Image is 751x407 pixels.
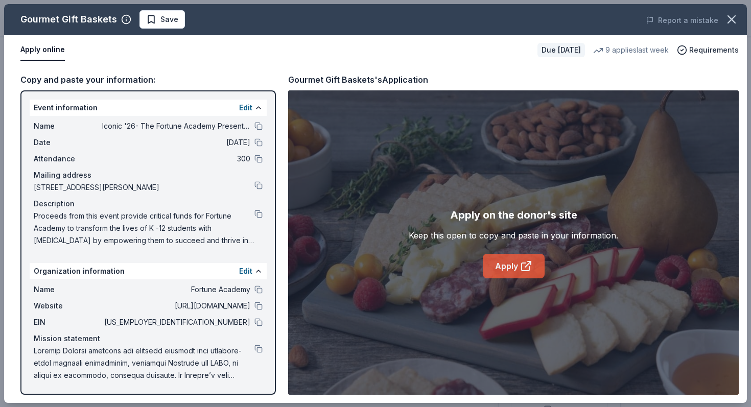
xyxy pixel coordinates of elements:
div: Event information [30,100,267,116]
span: Iconic '26- The Fortune Academy Presents the Roaring 20's [102,120,250,132]
span: Name [34,283,102,296]
div: Copy and paste your information: [20,73,276,86]
span: [US_EMPLOYER_IDENTIFICATION_NUMBER] [102,316,250,328]
button: Report a mistake [646,14,718,27]
div: Due [DATE] [537,43,585,57]
button: Edit [239,265,252,277]
button: Apply online [20,39,65,61]
span: Name [34,120,102,132]
span: Fortune Academy [102,283,250,296]
button: Save [139,10,185,29]
div: Gourmet Gift Baskets's Application [288,73,428,86]
div: Gourmet Gift Baskets [20,11,117,28]
button: Edit [239,102,252,114]
span: Date [34,136,102,149]
div: 9 applies last week [593,44,669,56]
div: Mailing address [34,169,263,181]
div: Apply on the donor's site [450,207,577,223]
span: EIN [34,316,102,328]
span: Proceeds from this event provide critical funds for Fortune Academy to transform the lives of K -... [34,210,254,247]
span: 300 [102,153,250,165]
div: Mission statement [34,332,263,345]
span: Website [34,300,102,312]
div: Organization information [30,263,267,279]
span: Loremip Dolorsi ametcons adi elitsedd eiusmodt inci utlabore-etdol magnaali enimadminim, veniamqu... [34,345,254,381]
span: [URL][DOMAIN_NAME] [102,300,250,312]
span: [DATE] [102,136,250,149]
div: Keep this open to copy and paste in your information. [409,229,618,242]
div: Description [34,198,263,210]
span: Requirements [689,44,739,56]
span: Save [160,13,178,26]
span: Attendance [34,153,102,165]
button: Requirements [677,44,739,56]
span: [STREET_ADDRESS][PERSON_NAME] [34,181,254,194]
a: Apply [483,254,545,278]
